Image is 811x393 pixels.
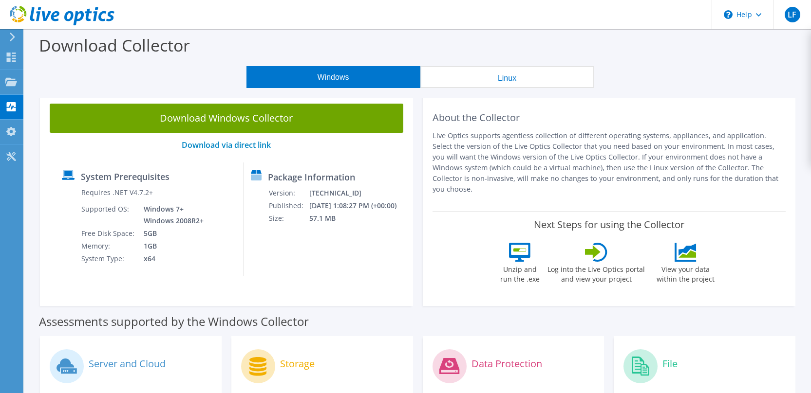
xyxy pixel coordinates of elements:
td: Windows 7+ Windows 2008R2+ [136,203,206,227]
td: Published: [268,199,309,212]
td: Supported OS: [81,203,136,227]
label: View your data within the project [650,262,720,284]
h2: About the Collector [433,112,786,124]
label: Data Protection [472,359,542,369]
label: Unzip and run the .exe [497,262,542,284]
td: x64 [136,252,206,265]
label: Download Collector [39,34,190,56]
td: Free Disk Space: [81,227,136,240]
label: File [662,359,678,369]
td: 5GB [136,227,206,240]
a: Download Windows Collector [50,104,403,133]
p: Live Optics supports agentless collection of different operating systems, appliances, and applica... [433,130,786,195]
button: Linux [420,66,594,88]
td: 57.1 MB [309,212,409,225]
td: Version: [268,187,309,199]
td: 1GB [136,240,206,252]
td: Size: [268,212,309,225]
label: Storage [280,359,315,369]
label: System Prerequisites [81,172,170,181]
td: [TECHNICAL_ID] [309,187,409,199]
label: Log into the Live Optics portal and view your project [547,262,645,284]
label: Next Steps for using the Collector [534,219,684,231]
svg: \n [724,10,733,19]
span: LF [785,7,800,22]
td: Memory: [81,240,136,252]
td: [DATE] 1:08:27 PM (+00:00) [309,199,409,212]
button: Windows [246,66,420,88]
label: Requires .NET V4.7.2+ [81,188,153,197]
label: Package Information [268,172,355,182]
label: Server and Cloud [89,359,166,369]
label: Assessments supported by the Windows Collector [39,317,309,326]
td: System Type: [81,252,136,265]
a: Download via direct link [182,140,271,150]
